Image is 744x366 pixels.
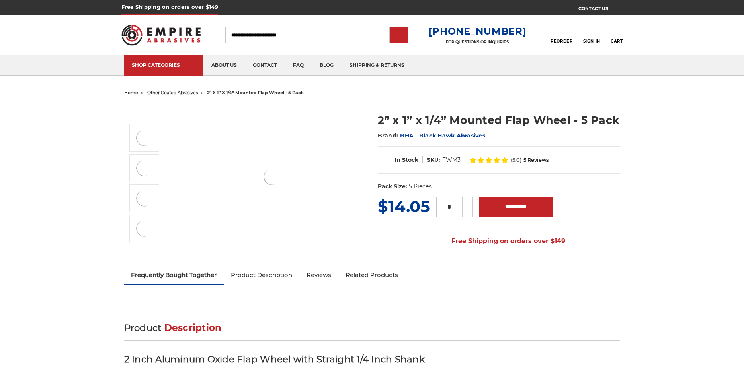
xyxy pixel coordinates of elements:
[135,158,154,178] img: 2” x 1” x 1/4” Mounted Flap Wheel - 5 Pack
[523,157,549,163] span: 5 Reviews
[124,354,425,365] strong: 2 Inch Aluminum Oxide Flap Wheel with Straight 1/4 Inch Shank
[511,157,521,163] span: (5.0)
[124,266,224,284] a: Frequently Bought Together
[400,132,485,139] a: BHA - Black Hawk Abrasives
[378,132,398,139] span: Brand:
[132,62,195,68] div: SHOP CATEGORIES
[147,90,198,95] a: other coated abrasives
[378,112,620,128] h1: 2” x 1” x 1/4” Mounted Flap Wheel - 5 Pack
[378,197,430,216] span: $14.05
[285,55,312,76] a: faq
[135,128,154,148] img: 2” x 1” x 1/4” Mounted Flap Wheel - 5 Pack
[124,322,162,333] span: Product
[245,55,285,76] a: contact
[299,266,338,284] a: Reviews
[394,156,418,163] span: In Stock
[124,55,203,76] a: SHOP CATEGORIES
[378,182,407,191] dt: Pack Size:
[578,4,623,15] a: CONTACT US
[551,39,572,44] span: Reorder
[442,156,461,164] dd: FWM3
[611,39,623,44] span: Cart
[207,90,304,95] span: 2” x 1” x 1/4” mounted flap wheel - 5 pack
[312,55,342,76] a: blog
[428,39,526,45] p: FOR QUESTIONS OR INQUIRIES
[427,156,440,164] dt: SKU:
[135,219,154,238] img: 2” x 1” x 1/4” Mounted Flap Wheel - 5 Pack
[121,19,201,50] img: Empire Abrasives
[164,322,222,333] span: Description
[409,182,432,191] dd: 5 Pieces
[135,188,154,208] img: 2” x 1” x 1/4” Mounted Flap Wheel - 5 Pack
[432,233,565,249] span: Free Shipping on orders over $149
[391,27,407,43] input: Submit
[203,55,245,76] a: about us
[342,55,412,76] a: shipping & returns
[262,167,282,187] img: 2” x 1” x 1/4” Mounted Flap Wheel - 5 Pack
[428,25,526,37] a: [PHONE_NUMBER]
[583,39,600,44] span: Sign In
[611,26,623,44] a: Cart
[338,266,405,284] a: Related Products
[551,26,572,43] a: Reorder
[124,90,138,95] a: home
[224,266,299,284] a: Product Description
